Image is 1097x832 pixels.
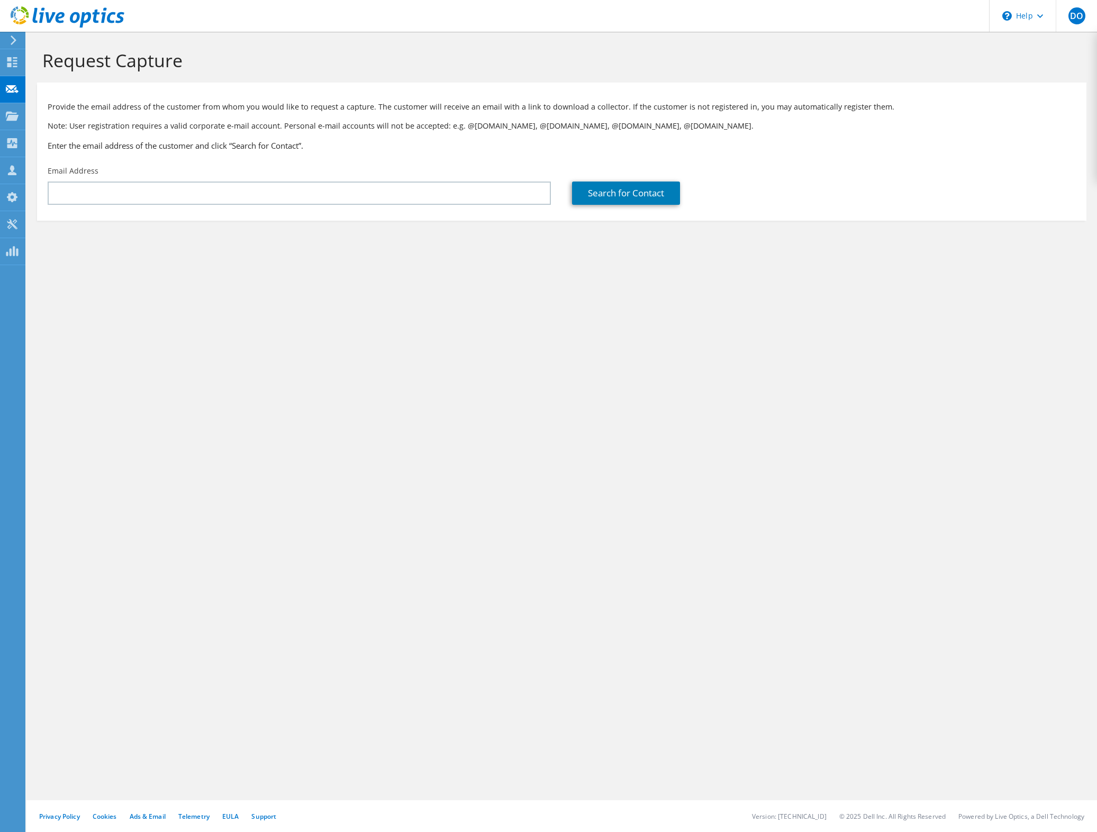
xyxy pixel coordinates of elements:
[752,812,827,821] li: Version: [TECHNICAL_ID]
[48,120,1076,132] p: Note: User registration requires a valid corporate e-mail account. Personal e-mail accounts will ...
[251,812,276,821] a: Support
[48,140,1076,151] h3: Enter the email address of the customer and click “Search for Contact”.
[130,812,166,821] a: Ads & Email
[839,812,946,821] li: © 2025 Dell Inc. All Rights Reserved
[572,182,680,205] a: Search for Contact
[1002,11,1012,21] svg: \n
[48,101,1076,113] p: Provide the email address of the customer from whom you would like to request a capture. The cust...
[222,812,239,821] a: EULA
[958,812,1084,821] li: Powered by Live Optics, a Dell Technology
[39,812,80,821] a: Privacy Policy
[48,166,98,176] label: Email Address
[42,49,1076,71] h1: Request Capture
[93,812,117,821] a: Cookies
[178,812,210,821] a: Telemetry
[1068,7,1085,24] span: DO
